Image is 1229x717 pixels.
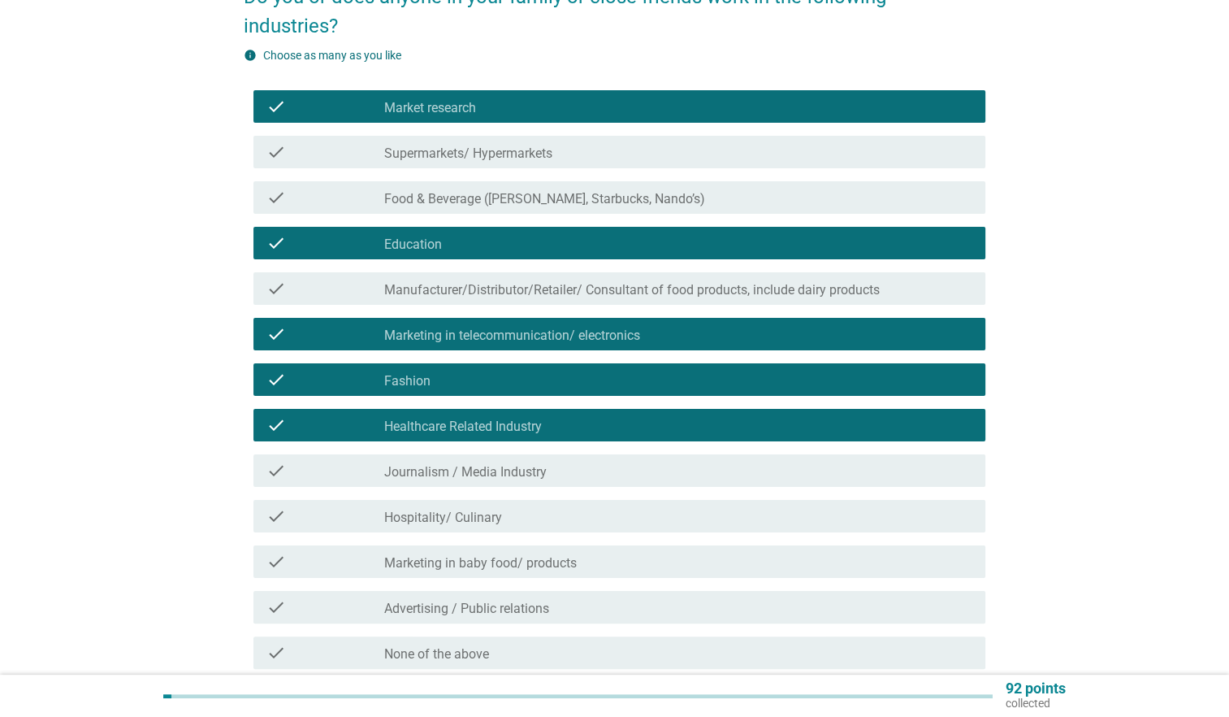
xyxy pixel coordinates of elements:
label: Market research [384,100,476,116]
label: Healthcare Related Industry [384,419,542,435]
label: Supermarkets/ Hypermarkets [384,146,552,162]
i: check [266,370,286,389]
label: Journalism / Media Industry [384,464,547,480]
label: Hospitality/ Culinary [384,510,502,526]
label: Fashion [384,373,431,389]
i: check [266,97,286,116]
label: Marketing in telecommunication/ electronics [384,328,640,344]
p: collected [1006,696,1066,710]
p: 92 points [1006,681,1066,696]
i: check [266,233,286,253]
i: check [266,643,286,663]
i: check [266,279,286,298]
i: check [266,552,286,571]
i: check [266,142,286,162]
label: Food & Beverage ([PERSON_NAME], Starbucks, Nando’s) [384,191,705,207]
label: Choose as many as you like [263,49,401,62]
i: check [266,188,286,207]
i: check [266,597,286,617]
label: Marketing in baby food/ products [384,555,577,571]
i: check [266,415,286,435]
label: Manufacturer/Distributor/Retailer/ Consultant of food products, include dairy products [384,282,880,298]
i: check [266,324,286,344]
i: info [244,49,257,62]
label: None of the above [384,646,489,663]
label: Advertising / Public relations [384,601,549,617]
i: check [266,461,286,480]
label: Education [384,237,442,253]
i: check [266,506,286,526]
